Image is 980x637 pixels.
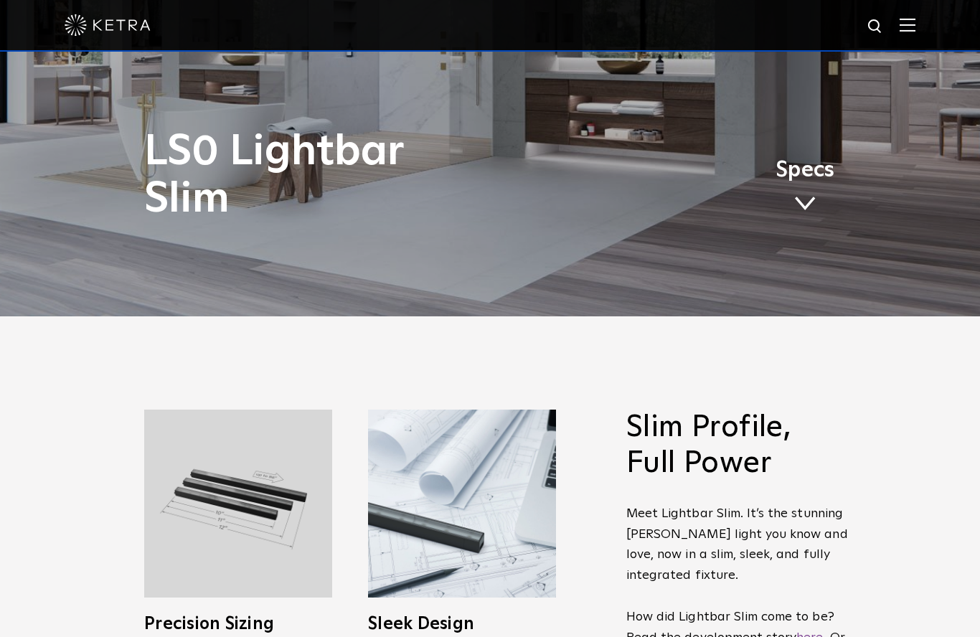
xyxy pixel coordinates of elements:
[867,18,885,36] img: search icon
[144,615,332,633] h3: Precision Sizing
[776,160,834,181] span: Specs
[144,128,550,223] h1: LS0 Lightbar Slim
[368,410,556,598] img: L30_SlimProfile
[900,18,915,32] img: Hamburger%20Nav.svg
[776,160,834,216] a: Specs
[626,410,849,482] h2: Slim Profile, Full Power
[65,14,151,36] img: ketra-logo-2019-white
[144,410,332,598] img: L30_Custom_Length_Black-2
[368,615,556,633] h3: Sleek Design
